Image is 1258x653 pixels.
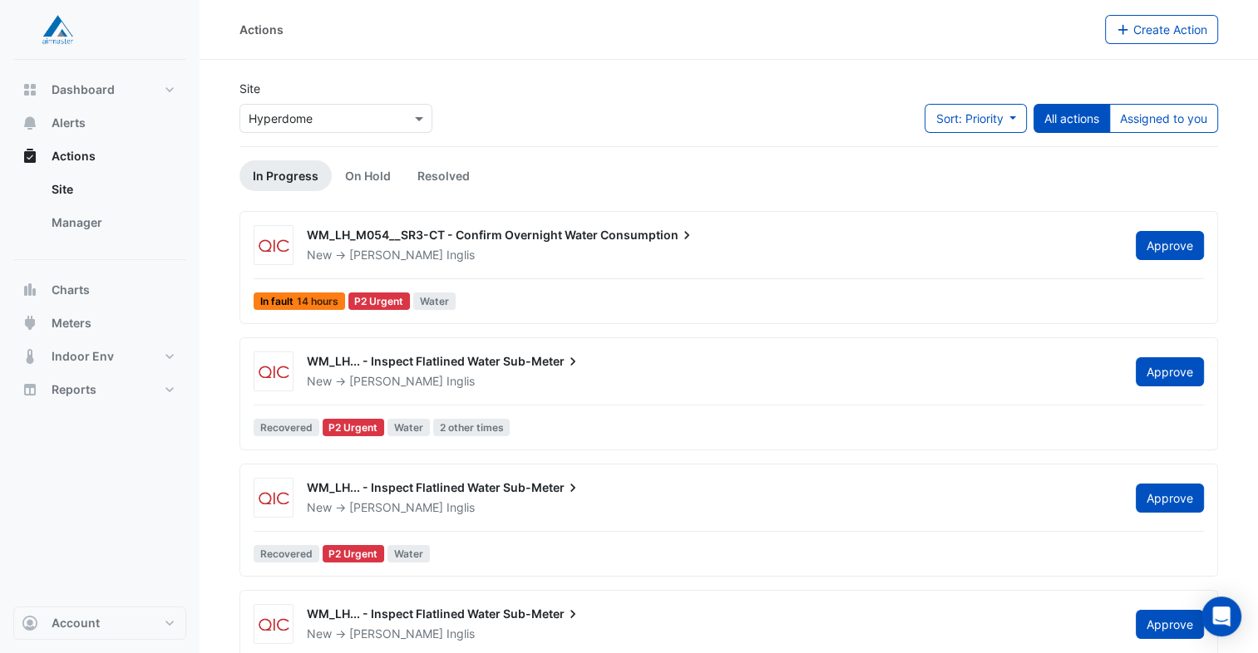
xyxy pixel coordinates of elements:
app-icon: Charts [22,282,38,298]
span: -> [335,500,346,514]
div: Actions [239,21,284,38]
app-icon: Meters [22,315,38,331]
span: WM_LH... - Inspect Flatlined Water [307,606,501,621]
button: Create Action [1105,15,1219,44]
span: -> [335,248,346,262]
span: Approve [1147,491,1193,505]
a: Site [38,173,186,206]
img: Company Logo [20,13,95,47]
span: Sub-Meter [503,353,581,370]
span: [PERSON_NAME] [349,500,443,514]
button: Approve [1136,231,1204,260]
span: Account [52,615,100,631]
span: 2 other times [433,419,511,436]
span: Alerts [52,115,86,131]
img: QIC [254,238,293,254]
span: -> [335,626,346,641]
img: QIC [254,364,293,381]
span: Consumption [600,227,695,243]
div: P2 Urgent [323,419,385,436]
span: Approve [1147,617,1193,631]
span: [PERSON_NAME] [349,248,443,262]
button: Alerts [13,106,186,140]
button: All actions [1034,104,1110,133]
span: -> [335,374,346,388]
a: Manager [38,206,186,239]
app-icon: Reports [22,381,38,398]
span: WM_LH_M054__SR3-CT - Confirm Overnight Water [307,228,598,242]
span: [PERSON_NAME] [349,374,443,388]
span: 14 hours [297,297,338,307]
span: In fault [254,292,345,310]
a: On Hold [332,160,404,191]
app-icon: Alerts [22,115,38,131]
button: Approve [1136,610,1204,639]
span: Inglis [446,373,475,390]
span: New [307,248,332,262]
span: WM_LH... - Inspect Flatlined Water [307,354,501,368]
span: WM_LH... - Inspect Flatlined Water [307,480,501,494]
div: Actions [13,173,186,246]
app-icon: Dashboard [22,81,38,98]
span: New [307,374,332,388]
span: Sub-Meter [503,606,581,622]
app-icon: Actions [22,148,38,164]
span: Sub-Meter [503,479,581,496]
button: Approve [1136,357,1204,386]
button: Account [13,606,186,640]
img: QIC [254,490,293,507]
span: Reports [52,381,96,398]
div: P2 Urgent [348,292,411,310]
span: Approve [1147,238,1193,253]
app-icon: Indoor Env [22,348,38,365]
button: Dashboard [13,73,186,106]
button: Sort: Priority [925,104,1027,133]
button: Approve [1136,484,1204,513]
a: In Progress [239,160,332,191]
img: QIC [254,616,293,633]
span: [PERSON_NAME] [349,626,443,641]
span: Create Action [1133,22,1207,37]
span: Meters [52,315,91,331]
span: Sort: Priority [935,111,1003,125]
a: Resolved [404,160,483,191]
button: Charts [13,273,186,307]
span: Recovered [254,419,319,436]
button: Actions [13,140,186,173]
span: Water [387,419,430,436]
span: Inglis [446,499,475,516]
span: Dashboard [52,81,115,98]
span: Indoor Env [52,348,114,365]
span: New [307,500,332,514]
span: Approve [1147,365,1193,379]
span: Actions [52,148,96,164]
div: Open Intercom Messenger [1201,597,1241,636]
button: Indoor Env [13,340,186,373]
button: Reports [13,373,186,406]
div: P2 Urgent [323,545,385,562]
span: Water [413,292,456,310]
label: Site [239,80,260,97]
span: Water [387,545,430,562]
button: Meters [13,307,186,340]
span: New [307,626,332,641]
span: Inglis [446,247,475,263]
button: Assigned to you [1109,104,1218,133]
span: Inglis [446,626,475,642]
span: Charts [52,282,90,298]
span: Recovered [254,545,319,562]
